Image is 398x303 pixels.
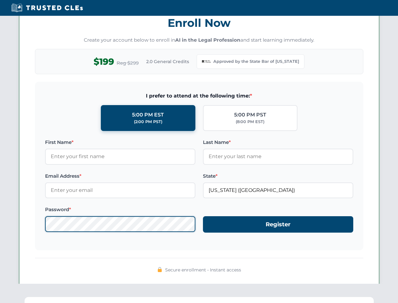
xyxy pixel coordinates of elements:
input: Georgia (GA) [203,182,353,198]
div: (8:00 PM EST) [236,119,264,125]
label: Password [45,206,195,213]
div: 5:00 PM EST [132,111,164,119]
span: I prefer to attend at the following time: [45,92,353,100]
label: Last Name [203,139,353,146]
span: Secure enrollment • Instant access [165,266,241,273]
label: State [203,172,353,180]
div: 5:00 PM PST [234,111,266,119]
span: $199 [94,55,114,69]
h3: Enroll Now [35,13,363,33]
img: Georgia Bar [202,57,211,66]
div: (2:00 PM PST) [134,119,162,125]
img: 🔒 [157,267,162,272]
label: First Name [45,139,195,146]
input: Enter your email [45,182,195,198]
span: Approved by the State Bar of [US_STATE] [213,58,299,65]
span: 2.0 General Credits [146,58,189,65]
strong: AI in the Legal Profession [175,37,240,43]
input: Enter your first name [45,149,195,164]
label: Email Address [45,172,195,180]
img: Trusted CLEs [9,3,85,13]
p: Create your account below to enroll in and start learning immediately. [35,37,363,44]
span: Reg $299 [117,59,139,67]
button: Register [203,216,353,233]
input: Enter your last name [203,149,353,164]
